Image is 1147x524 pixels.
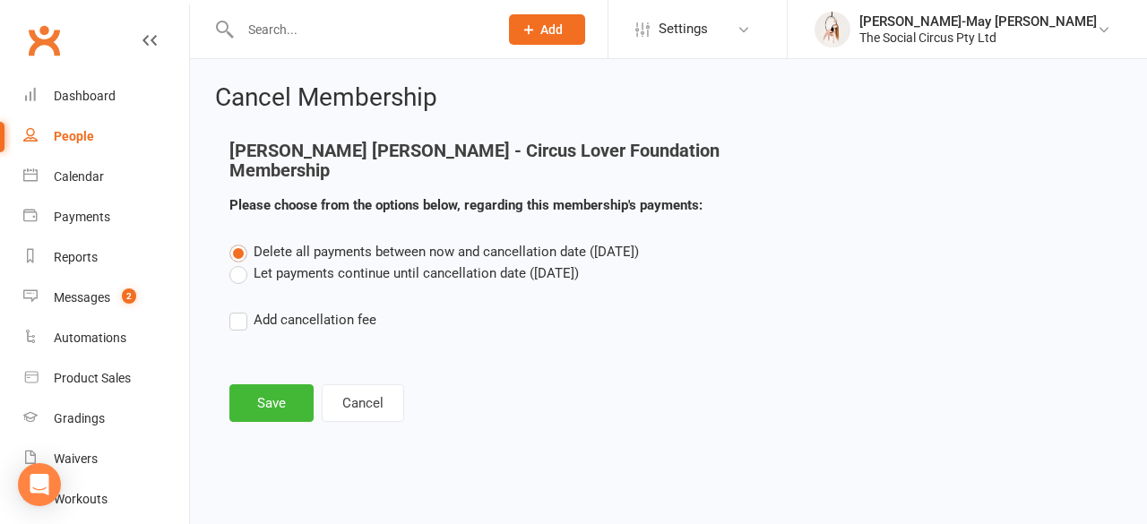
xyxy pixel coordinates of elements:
[54,331,126,345] div: Automations
[22,18,66,63] a: Clubworx
[229,309,376,331] label: Add cancellation fee
[54,290,110,305] div: Messages
[815,12,850,47] img: thumb_image1735801805.png
[23,358,189,399] a: Product Sales
[23,237,189,278] a: Reports
[23,197,189,237] a: Payments
[54,250,98,264] div: Reports
[229,384,314,422] button: Save
[229,262,579,284] label: Let payments continue until cancellation date ([DATE])
[23,399,189,439] a: Gradings
[54,169,104,184] div: Calendar
[54,371,131,385] div: Product Sales
[215,84,1122,112] h2: Cancel Membership
[23,278,189,318] a: Messages 2
[254,244,639,260] span: Delete all payments between now and cancellation date ([DATE])
[322,384,404,422] button: Cancel
[18,463,61,506] div: Open Intercom Messenger
[54,210,110,224] div: Payments
[23,116,189,157] a: People
[235,17,486,42] input: Search...
[23,479,189,520] a: Workouts
[23,76,189,116] a: Dashboard
[23,157,189,197] a: Calendar
[540,22,563,37] span: Add
[859,13,1097,30] div: [PERSON_NAME]-May [PERSON_NAME]
[54,129,94,143] div: People
[229,141,806,180] h4: [PERSON_NAME] [PERSON_NAME] - Circus Lover Foundation Membership
[659,9,708,49] span: Settings
[509,14,585,45] button: Add
[23,318,189,358] a: Automations
[229,197,703,213] strong: Please choose from the options below, regarding this membership's payments:
[859,30,1097,46] div: The Social Circus Pty Ltd
[54,492,108,506] div: Workouts
[23,439,189,479] a: Waivers
[122,288,136,304] span: 2
[54,411,105,425] div: Gradings
[54,89,116,103] div: Dashboard
[54,451,98,466] div: Waivers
